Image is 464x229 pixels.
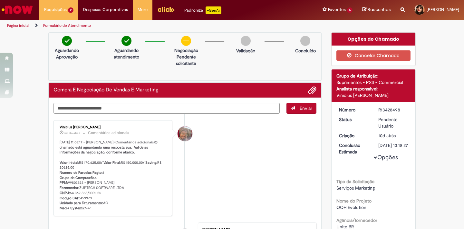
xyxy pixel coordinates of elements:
[336,217,377,223] b: Agência/fornecedor
[206,6,221,14] p: +GenAi
[332,33,416,46] div: Opções do Chamado
[68,7,73,13] span: 2
[53,87,159,93] h2: Compra E Negociação De Vendas E Marketing Histórico de tíquete
[286,103,316,114] button: Enviar
[60,206,85,211] b: Media Systems:
[241,36,251,46] img: img-circle-grey.png
[101,160,121,165] b: / Valor Final:
[64,131,80,135] span: um dia atrás
[336,73,411,79] div: Grupo de Atribuição:
[378,116,408,129] div: Pendente Usuário
[184,6,221,14] div: Padroniza
[336,198,372,204] b: Nome do Projeto
[334,142,374,155] dt: Conclusão Estimada
[60,140,159,165] b: O chamado está aguardando uma resposta sua. Valide as informações da negociação, conforme abaixo....
[53,103,280,114] textarea: Digite sua mensagem aqui...
[378,107,408,113] div: R13428498
[347,7,353,13] span: 6
[111,47,142,60] p: Aguardando atendimento
[236,47,255,54] p: Validação
[362,7,391,13] a: Rascunhos
[83,6,128,13] span: Despesas Corporativas
[336,50,411,61] button: Cancelar Chamado
[60,180,68,185] b: PPM:
[336,204,366,210] span: OOH Evolution
[7,23,29,28] a: Página inicial
[121,36,131,46] img: check-circle-green.png
[43,23,91,28] a: Formulário de Atendimento
[170,54,202,67] p: Pendente solicitante
[143,160,157,165] b: / Saving:
[51,47,82,60] p: Aguardando Aprovação
[336,185,375,191] span: Serviços Marketing
[62,36,72,46] img: check-circle-green.png
[60,201,103,205] b: Unidade para Faturamento:
[334,107,374,113] dt: Número
[1,3,34,16] img: ServiceNow
[427,7,459,12] span: [PERSON_NAME]
[157,5,175,14] img: click_logo_yellow_360x200.png
[181,36,191,46] img: circle-minus.png
[336,79,411,86] div: Suprimentos - PSS - Commercial
[60,196,80,201] b: Código SAP:
[88,130,129,136] small: Comentários adicionais
[178,126,192,141] div: Vinicius Rafael De Souza
[60,140,167,211] p: [DATE] 11:08:17 - [PERSON_NAME] (Comentários adicionais) R$ 170.625,00 R$ 150.000,00 R$ 20625,00 ...
[138,6,148,13] span: More
[295,47,316,54] p: Concluído
[336,92,411,99] div: Vinicius [PERSON_NAME]
[60,125,167,129] div: Vinicius [PERSON_NAME]
[5,20,304,32] ul: Trilhas de página
[378,133,396,139] span: 10d atrás
[378,142,408,149] div: [DATE] 13:18:27
[336,86,411,92] div: Analista responsável:
[44,6,67,13] span: Requisições
[170,47,202,54] p: Negociação
[378,132,408,139] div: 19/08/2025 13:09:43
[308,86,316,94] button: Adicionar anexos
[60,191,70,195] b: CNPJ:
[60,170,103,175] b: Numero de Parcelas Pagto:
[336,179,374,184] b: Tipo da Solicitação
[334,132,374,139] dt: Criação
[328,6,346,13] span: Favoritos
[60,175,91,180] b: Grupo de Compras:
[60,185,79,190] b: Fornecedor:
[300,105,312,111] span: Enviar
[378,133,396,139] time: 19/08/2025 13:09:43
[64,131,80,135] time: 27/08/2025 11:08:17
[334,116,374,123] dt: Status
[368,6,391,13] span: Rascunhos
[300,36,310,46] img: img-circle-grey.png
